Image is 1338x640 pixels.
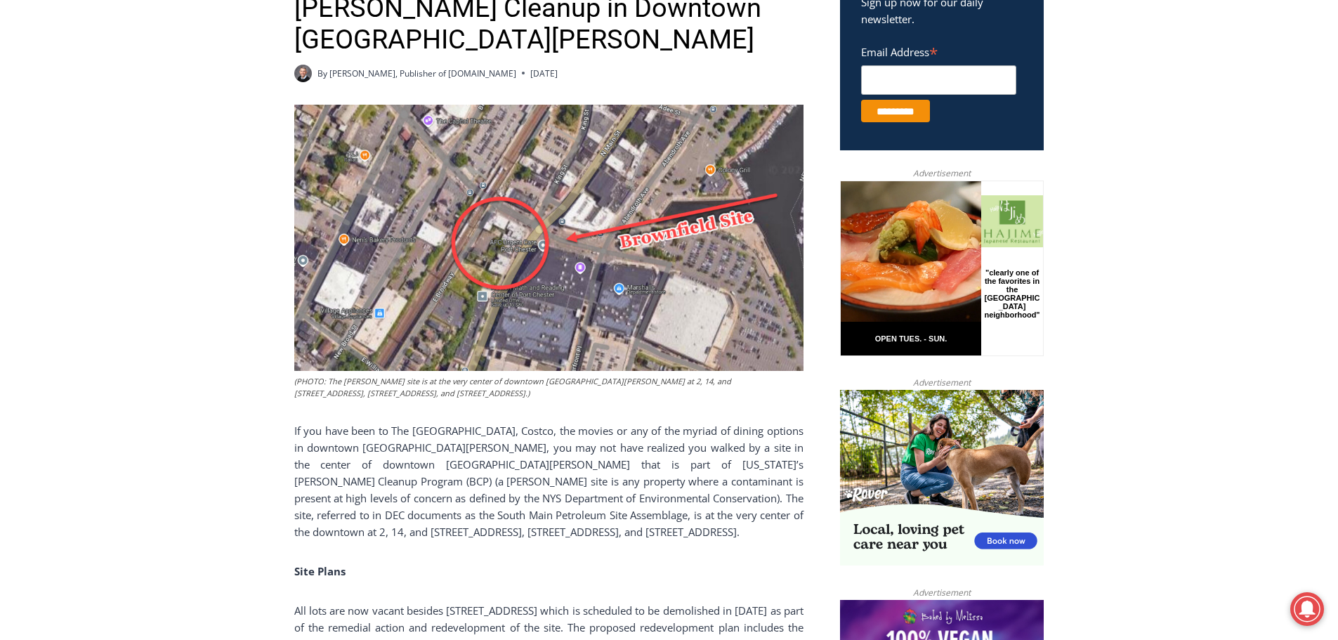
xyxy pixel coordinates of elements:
[92,18,347,45] div: Individually Wrapped Items. Dairy, Gluten & Nut Free Options. Kosher Items Available.
[317,67,327,80] span: By
[530,67,558,80] time: [DATE]
[294,105,804,371] img: (PHOTO: The brownfield site is at the very center of downtown Port Chester at 2, 14, and 16 South...
[428,15,489,54] h4: Book [PERSON_NAME]'s Good Humor for Your Event
[4,145,138,198] span: Open Tues. - Sun. [PHONE_NUMBER]
[355,1,664,136] div: "The first chef I interviewed talked about coming to [GEOGRAPHIC_DATA] from [GEOGRAPHIC_DATA] in ...
[144,88,199,168] div: "clearly one of the favorites in the [GEOGRAPHIC_DATA] neighborhood"
[1,141,141,175] a: Open Tues. - Sun. [PHONE_NUMBER]
[294,424,804,539] span: If you have been to The [GEOGRAPHIC_DATA], Costco, the movies or any of the myriad of dining opti...
[899,166,985,180] span: Advertisement
[899,586,985,599] span: Advertisement
[367,140,651,171] span: Intern @ [DOMAIN_NAME]
[899,376,985,389] span: Advertisement
[417,4,507,64] a: Book [PERSON_NAME]'s Good Humor for Your Event
[338,136,681,175] a: Intern @ [DOMAIN_NAME]
[861,38,1016,63] label: Email Address
[329,67,516,79] a: [PERSON_NAME], Publisher of [DOMAIN_NAME]
[294,375,804,400] figcaption: (PHOTO: The [PERSON_NAME] site is at the very center of downtown [GEOGRAPHIC_DATA][PERSON_NAME] a...
[294,564,346,578] b: Site Plans
[294,65,312,82] a: Author image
